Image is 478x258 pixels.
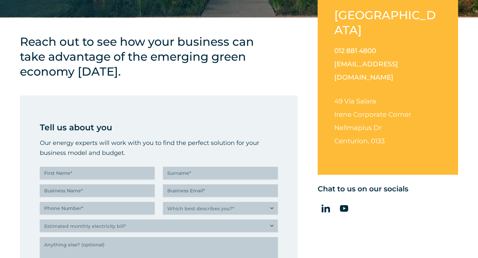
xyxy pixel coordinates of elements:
input: First Name* [40,167,155,179]
span: 49 Via Salara [334,97,376,105]
p: Our energy experts will work with you to find the perfect solution for your business model and bu... [40,138,278,158]
a: 012 881 4800 [334,47,376,55]
a: [EMAIL_ADDRESS][DOMAIN_NAME] [334,60,398,81]
span: Centurion, 0133 [334,137,385,145]
h2: [GEOGRAPHIC_DATA] [334,8,441,37]
h4: Reach out to see how your business can take advantage of the emerging green economy [DATE]. [20,34,269,79]
input: Phone Number* [40,202,155,215]
span: Irene Corporate Corner [334,110,411,118]
span: Nellmapius Dr [334,124,382,132]
p: Tell us about you [40,121,278,134]
input: Business Email* [163,184,278,197]
h5: Chat to us on our socials [318,185,458,193]
input: Surname* [163,167,278,179]
input: Business Name* [40,184,155,197]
